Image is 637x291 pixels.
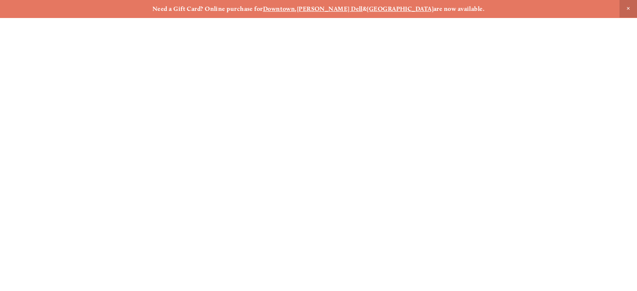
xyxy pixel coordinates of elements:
strong: Need a Gift Card? Online purchase for [152,5,263,13]
strong: & [363,5,367,13]
a: [PERSON_NAME] Dell [297,5,363,13]
strong: are now available. [433,5,485,13]
a: [GEOGRAPHIC_DATA] [367,5,433,13]
strong: , [295,5,297,13]
a: Downtown [263,5,295,13]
